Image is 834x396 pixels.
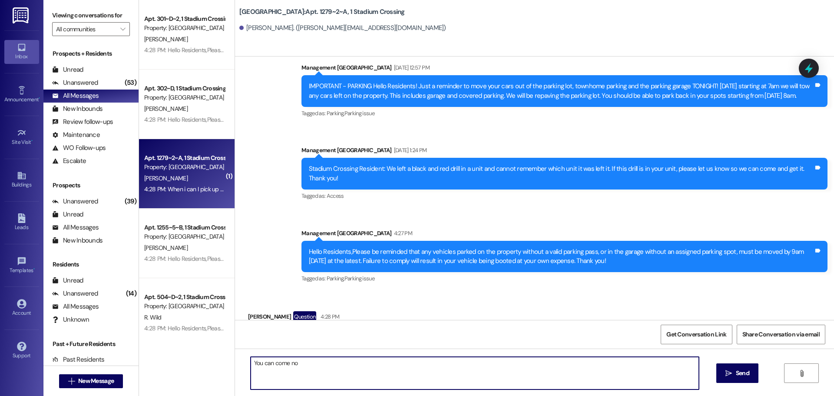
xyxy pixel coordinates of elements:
[4,126,39,149] a: Site Visit •
[43,49,139,58] div: Prospects + Residents
[52,91,99,100] div: All Messages
[301,146,827,158] div: Management [GEOGRAPHIC_DATA]
[52,276,83,285] div: Unread
[239,7,405,17] b: [GEOGRAPHIC_DATA]: Apt. 1279~2~A, 1 Stadium Crossing
[736,369,749,378] span: Send
[4,339,39,363] a: Support
[327,192,344,200] span: Access
[144,223,225,232] div: Apt. 1255~5~B, 1 Stadium Crossing Guarantors
[666,330,726,339] span: Get Conversation Link
[661,325,732,344] button: Get Conversation Link
[39,95,40,101] span: •
[301,63,827,75] div: Management [GEOGRAPHIC_DATA]
[43,339,139,349] div: Past + Future Residents
[4,254,39,277] a: Templates •
[4,40,39,63] a: Inbox
[144,153,225,163] div: Apt. 1279~2~A, 1 Stadium Crossing
[52,143,106,153] div: WO Follow-ups
[52,65,83,74] div: Unread
[52,130,100,140] div: Maintenance
[59,374,123,388] button: New Message
[144,35,188,43] span: [PERSON_NAME]
[144,93,225,102] div: Property: [GEOGRAPHIC_DATA]
[124,287,139,300] div: (14)
[239,23,446,33] div: [PERSON_NAME]. ([PERSON_NAME][EMAIL_ADDRESS][DOMAIN_NAME])
[52,302,99,311] div: All Messages
[392,146,427,155] div: [DATE] 1:24 PM
[144,174,188,182] span: [PERSON_NAME]
[293,311,316,322] div: Question
[344,110,375,117] span: Parking issue
[344,275,375,282] span: Parking issue
[4,211,39,234] a: Leads
[56,22,116,36] input: All communities
[301,107,827,120] div: Tagged as:
[737,325,825,344] button: Share Conversation via email
[122,195,139,208] div: (39)
[52,78,98,87] div: Unanswered
[43,260,139,269] div: Residents
[144,14,225,23] div: Apt. 301~D~2, 1 Stadium Crossing Guarantors
[144,244,188,252] span: [PERSON_NAME]
[301,229,827,241] div: Management [GEOGRAPHIC_DATA]
[144,293,225,302] div: Apt. 504~D~2, 1 Stadium Crossing Guarantors
[798,370,805,377] i: 
[318,312,339,321] div: 4:28 PM
[52,9,130,22] label: Viewing conversations for
[52,156,86,166] div: Escalate
[52,289,98,298] div: Unanswered
[144,84,225,93] div: Apt. 302~D, 1 Stadium Crossing Guarantors
[144,185,277,193] div: 4:28 PM: When i can I pick up the new parking pass?
[392,229,412,238] div: 4:27 PM
[52,197,98,206] div: Unanswered
[716,363,758,383] button: Send
[144,163,225,172] div: Property: [GEOGRAPHIC_DATA]
[144,313,161,321] span: R. Wild
[327,275,344,282] span: Parking ,
[144,302,225,311] div: Property: [GEOGRAPHIC_DATA]
[4,296,39,320] a: Account
[144,232,225,241] div: Property: [GEOGRAPHIC_DATA]
[52,355,105,364] div: Past Residents
[251,357,699,389] textarea: You can come no
[68,378,75,385] i: 
[309,164,814,183] div: Stadium Crossing Resident: We left a black and red drill in a unit and cannot remember which unit...
[43,181,139,190] div: Prospects
[144,105,188,113] span: [PERSON_NAME]
[52,210,83,219] div: Unread
[301,272,827,285] div: Tagged as:
[392,63,430,72] div: [DATE] 12:57 PM
[52,223,99,232] div: All Messages
[78,376,114,386] span: New Message
[52,236,103,245] div: New Inbounds
[301,190,827,202] div: Tagged as:
[33,266,35,272] span: •
[144,23,225,33] div: Property: [GEOGRAPHIC_DATA]
[52,117,113,126] div: Review follow-ups
[248,311,389,325] div: [PERSON_NAME]
[120,26,125,33] i: 
[122,76,139,90] div: (53)
[52,104,103,113] div: New Inbounds
[52,315,89,324] div: Unknown
[309,247,814,266] div: Hello Residents,Please be reminded that any vehicles parked on the property without a valid parki...
[309,82,814,100] div: IMPORTANT - PARKING Hello Residents! Just a reminder to move your cars out of the parking lot, to...
[327,110,344,117] span: Parking ,
[742,330,820,339] span: Share Conversation via email
[4,168,39,192] a: Buildings
[13,7,30,23] img: ResiDesk Logo
[725,370,732,377] i: 
[31,138,33,144] span: •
